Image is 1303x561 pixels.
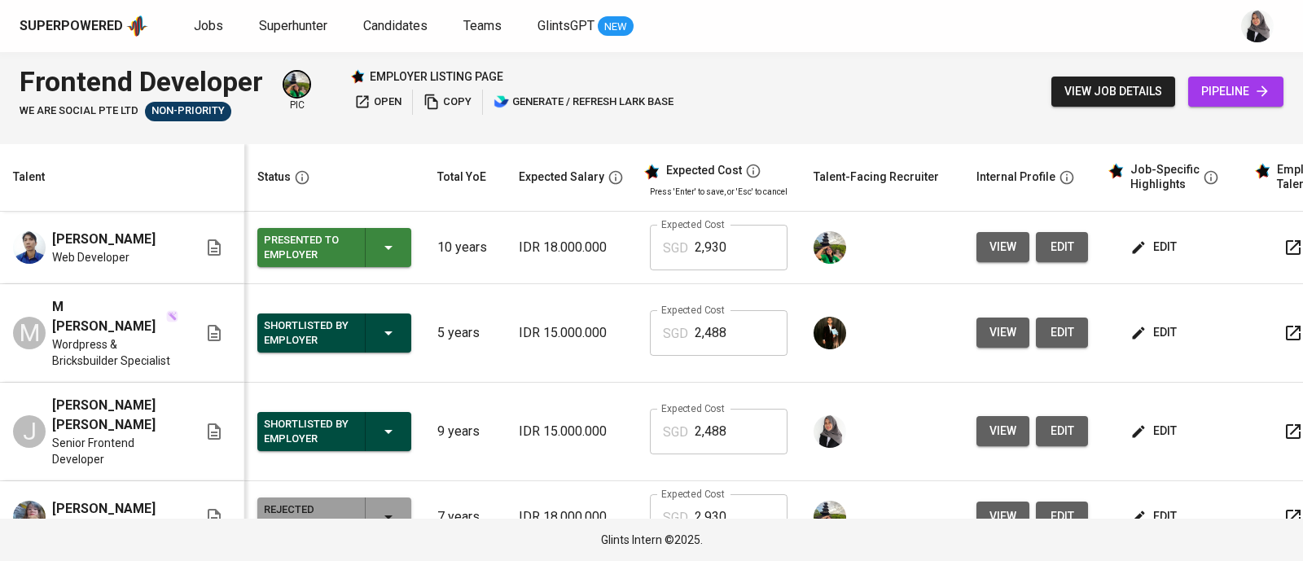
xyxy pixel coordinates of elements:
span: open [354,93,401,112]
span: [PERSON_NAME] [52,499,156,519]
span: Candidates [363,18,428,33]
p: IDR 15.000.000 [519,323,624,343]
img: Roy Darwis [13,231,46,264]
span: view [989,506,1016,527]
span: Teams [463,18,502,33]
button: view job details [1051,77,1175,107]
img: magic_wand.svg [166,310,178,322]
div: M [13,317,46,349]
span: Non-Priority [145,103,231,119]
span: generate / refresh lark base [494,93,673,112]
span: [PERSON_NAME] [52,230,156,249]
button: edit [1127,232,1183,262]
span: M [PERSON_NAME] [52,297,165,336]
a: Superpoweredapp logo [20,14,148,38]
span: view [989,322,1016,343]
span: Jobs [194,18,223,33]
div: Shortlisted by Employer [264,414,352,449]
button: open [350,90,406,115]
div: J [13,415,46,448]
img: ridlo@glints.com [814,317,846,349]
button: view [976,232,1029,262]
img: Irine Natalia [13,501,46,533]
a: Jobs [194,16,226,37]
span: view [989,421,1016,441]
img: sinta.windasari@glints.com [1241,10,1274,42]
p: 10 years [437,238,493,257]
button: view [976,502,1029,532]
img: eva@glints.com [814,231,846,264]
div: Internal Profile [976,167,1055,187]
span: Wordpress & Bricksbuilder Specialist [52,336,178,369]
img: sinta.windasari@glints.com [814,415,846,448]
p: employer listing page [370,68,503,85]
button: view [976,416,1029,446]
p: 5 years [437,323,493,343]
div: Rejected Internally [264,499,352,535]
p: SGD [663,508,688,528]
img: glints_star.svg [1254,163,1270,179]
a: Teams [463,16,505,37]
div: Superpowered [20,17,123,36]
span: edit [1134,506,1177,527]
button: Shortlisted by Employer [257,412,411,451]
button: edit [1036,318,1088,348]
button: Rejected Internally [257,497,411,537]
img: eva@glints.com [814,501,846,533]
div: Expected Cost [666,164,742,178]
button: Shortlisted by Employer [257,313,411,353]
div: pic [283,70,311,112]
span: view [989,237,1016,257]
img: lark [494,94,510,110]
span: copy [423,93,472,112]
span: GlintsGPT [537,18,594,33]
span: edit [1049,322,1075,343]
div: Status [257,167,291,187]
div: Talent-Facing Recruiter [814,167,939,187]
div: Job-Specific Highlights [1130,163,1200,191]
a: Superhunter [259,16,331,37]
p: IDR 18.000.000 [519,507,624,527]
button: edit [1036,416,1088,446]
p: Press 'Enter' to save, or 'Esc' to cancel [650,186,788,198]
button: copy [419,90,476,115]
div: Frontend Developer [20,62,263,102]
img: glints_star.svg [643,164,660,180]
button: edit [1127,416,1183,446]
span: edit [1134,421,1177,441]
div: Talent [13,167,45,187]
img: app logo [126,14,148,38]
span: Senior Frontend Developer [52,435,178,467]
span: edit [1134,237,1177,257]
button: edit [1127,318,1183,348]
span: Web Developer [52,249,129,265]
div: Expected Salary [519,167,604,187]
span: edit [1049,421,1075,441]
p: IDR 18.000.000 [519,238,624,257]
img: eva@glints.com [284,72,309,97]
a: pipeline [1188,77,1283,107]
img: glints_star.svg [1108,163,1124,179]
button: edit [1036,502,1088,532]
span: edit [1049,506,1075,527]
p: 7 years [437,507,493,527]
div: Pending Client’s Feedback [145,102,231,121]
span: Superhunter [259,18,327,33]
p: SGD [663,239,688,258]
p: 9 years [437,422,493,441]
p: SGD [663,324,688,344]
button: view [976,318,1029,348]
p: SGD [663,423,688,442]
span: view job details [1064,81,1162,102]
button: lark generate / refresh lark base [489,90,678,115]
span: [PERSON_NAME] [PERSON_NAME] [52,396,178,435]
div: Shortlisted by Employer [264,315,352,351]
div: Presented to Employer [264,230,352,265]
span: pipeline [1201,81,1270,102]
a: edit [1036,232,1088,262]
button: Presented to Employer [257,228,411,267]
img: Glints Star [350,69,365,84]
span: NEW [598,19,634,35]
span: edit [1134,322,1177,343]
